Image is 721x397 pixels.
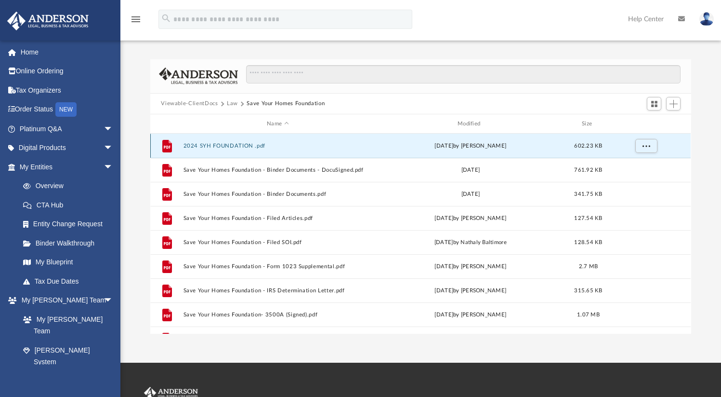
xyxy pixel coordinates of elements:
[104,138,123,158] span: arrow_drop_down
[104,119,123,139] span: arrow_drop_down
[7,157,128,177] a: My Entitiesarrow_drop_down
[155,120,179,128] div: id
[130,18,142,25] a: menu
[104,291,123,311] span: arrow_drop_down
[7,100,128,120] a: Order StatusNEW
[7,119,128,138] a: Platinum Q&Aarrow_drop_down
[575,167,603,173] span: 761.92 KB
[7,62,128,81] a: Online Ordering
[183,120,372,128] div: Name
[647,97,661,110] button: Switch to Grid View
[635,139,657,153] button: More options
[161,99,218,108] button: Viewable-ClientDocs
[376,214,565,223] div: [DATE] by [PERSON_NAME]
[104,157,123,177] span: arrow_drop_down
[13,272,128,291] a: Tax Due Dates
[227,99,238,108] button: Law
[666,97,681,110] button: Add
[7,81,128,100] a: Tax Organizers
[13,215,128,234] a: Entity Change Request
[612,120,680,128] div: id
[55,102,77,117] div: NEW
[184,263,372,270] button: Save Your Homes Foundation - Form 1023 Supplemental.pdf
[161,13,171,24] i: search
[376,120,565,128] div: Modified
[13,195,128,215] a: CTA Hub
[247,99,325,108] button: Save Your Homes Foundation
[376,287,565,295] div: [DATE] by [PERSON_NAME]
[184,312,372,318] button: Save Your Homes Foundation- 3500A (Signed).pdf
[7,138,128,158] a: Digital Productsarrow_drop_down
[7,42,128,62] a: Home
[577,312,600,317] span: 1.07 MB
[579,264,598,269] span: 2.7 MB
[13,177,128,196] a: Overview
[184,167,372,173] button: Save Your Homes Foundation - Binder Documents - DocuSigned.pdf
[246,65,681,83] input: Search files and folders
[13,253,123,272] a: My Blueprint
[184,143,372,149] button: 2024 SYH FOUNDATION .pdf
[575,216,603,221] span: 127.54 KB
[4,12,92,30] img: Anderson Advisors Platinum Portal
[575,288,603,293] span: 315.65 KB
[130,14,142,25] i: menu
[184,191,372,197] button: Save Your Homes Foundation - Binder Documents.pdf
[184,215,372,221] button: Save Your Homes Foundation - Filed Articles.pdf
[575,240,603,245] span: 128.54 KB
[435,143,454,149] span: [DATE]
[184,287,372,294] button: Save Your Homes Foundation - IRS Determination Letter.pdf
[376,238,565,247] div: [DATE] by Nathaly Baltimore
[13,341,123,371] a: [PERSON_NAME] System
[569,120,608,128] div: Size
[7,291,123,310] a: My [PERSON_NAME] Teamarrow_drop_down
[376,190,565,199] div: [DATE]
[150,134,691,334] div: grid
[376,166,565,175] div: [DATE]
[575,192,603,197] span: 341.75 KB
[376,311,565,319] div: [DATE] by [PERSON_NAME]
[575,143,603,149] span: 602.23 KB
[13,310,118,341] a: My [PERSON_NAME] Team
[376,142,565,151] div: by [PERSON_NAME]
[184,239,372,246] button: Save Your Homes Foundation - Filed SOI.pdf
[699,12,714,26] img: User Pic
[13,233,128,253] a: Binder Walkthrough
[376,262,565,271] div: [DATE] by [PERSON_NAME]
